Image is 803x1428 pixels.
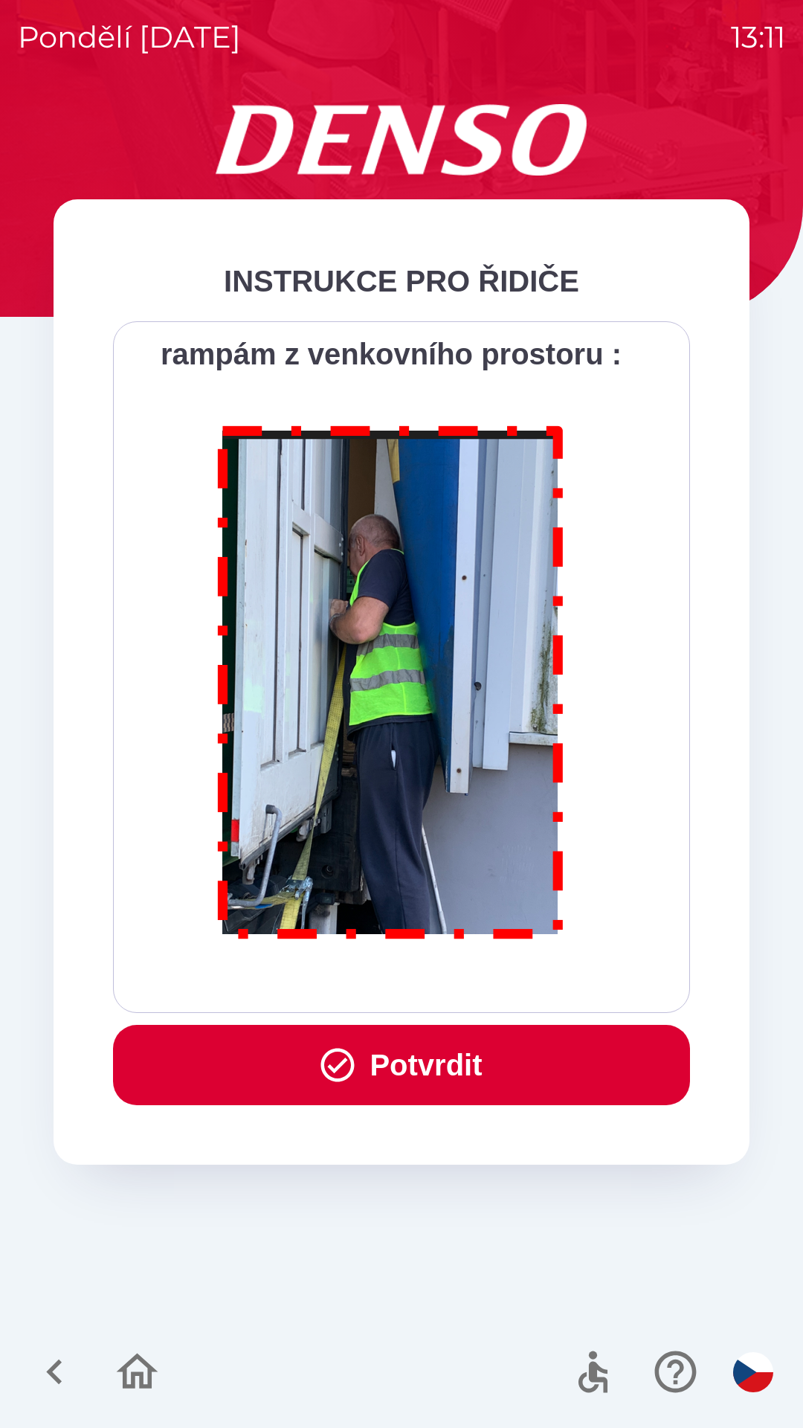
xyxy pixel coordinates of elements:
[18,15,241,59] p: pondělí [DATE]
[733,1352,773,1392] img: cs flag
[113,259,690,303] div: INSTRUKCE PRO ŘIDIČE
[54,104,749,176] img: Logo
[201,406,581,953] img: M8MNayrTL6gAAAABJRU5ErkJggg==
[731,15,785,59] p: 13:11
[113,1025,690,1105] button: Potvrdit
